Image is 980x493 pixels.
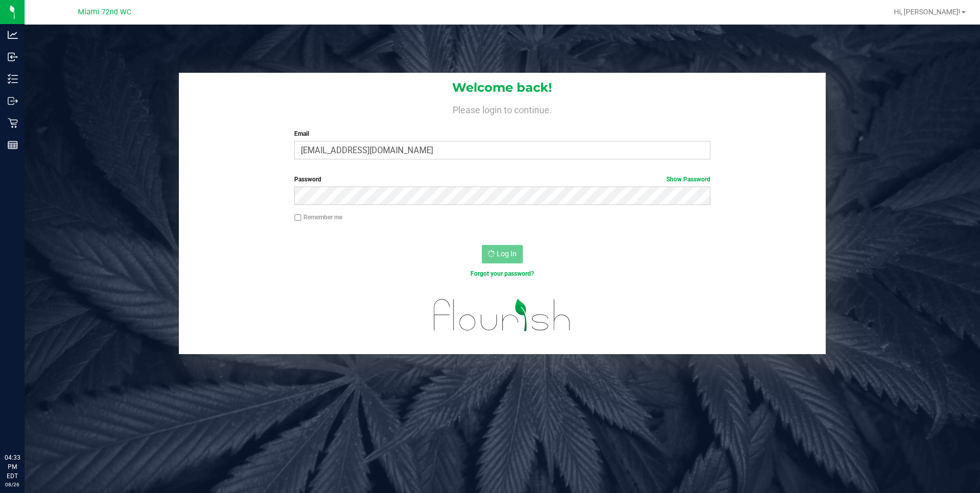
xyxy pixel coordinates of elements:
inline-svg: Analytics [8,30,18,40]
span: Log In [497,250,517,258]
label: Email [294,129,710,138]
span: Miami 72nd WC [78,8,131,16]
p: 08/26 [5,481,20,488]
button: Log In [482,245,523,263]
span: Hi, [PERSON_NAME]! [894,8,961,16]
img: flourish_logo.svg [421,289,583,341]
a: Forgot your password? [471,270,534,277]
inline-svg: Inventory [8,74,18,84]
span: Password [294,176,321,183]
input: Remember me [294,214,301,221]
inline-svg: Inbound [8,52,18,62]
inline-svg: Retail [8,118,18,128]
p: 04:33 PM EDT [5,453,20,481]
h4: Please login to continue. [179,102,826,115]
inline-svg: Outbound [8,96,18,106]
label: Remember me [294,213,342,222]
a: Show Password [666,176,710,183]
h1: Welcome back! [179,81,826,94]
inline-svg: Reports [8,140,18,150]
